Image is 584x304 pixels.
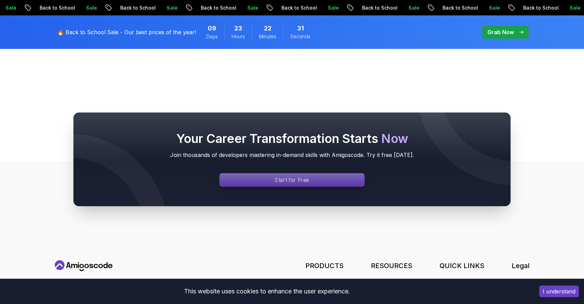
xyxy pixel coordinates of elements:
span: Days [206,33,218,40]
p: 🔥 Back to School Sale - Our best prices of the year! [57,28,196,36]
p: Sale [467,4,488,11]
span: Hours [232,33,245,40]
span: 23 Hours [234,24,242,33]
h3: Legal [512,261,531,270]
span: 31 Seconds [297,24,304,33]
h3: PRODUCTS [305,261,344,270]
button: Accept cookies [539,286,579,297]
span: Minutes [259,33,276,40]
h2: Your Career Transformation Starts [87,132,497,145]
p: Join thousands of developers mastering in-demand skills with Amigoscode. Try it free [DATE]. [87,151,497,159]
p: Back to School [339,4,386,11]
p: Sale [305,4,327,11]
p: Back to School [420,4,467,11]
p: Sale [225,4,247,11]
p: Sale [144,4,166,11]
p: Back to School [501,4,547,11]
p: Sale [64,4,85,11]
span: 22 Minutes [264,24,272,33]
span: 9 Days [208,24,216,33]
h3: RESOURCES [371,261,412,270]
p: Back to School [178,4,225,11]
p: Sale [547,4,569,11]
span: Now [381,131,408,146]
p: Back to School [98,4,144,11]
span: Seconds [290,33,310,40]
p: Back to School [17,4,64,11]
a: Signin page [219,173,365,187]
p: Start for Free [275,176,309,184]
p: Sale [386,4,408,11]
p: Grab Now [487,28,514,36]
div: This website uses cookies to enhance the user experience. [5,284,529,299]
h3: QUICK LINKS [440,261,484,270]
p: Back to School [259,4,305,11]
